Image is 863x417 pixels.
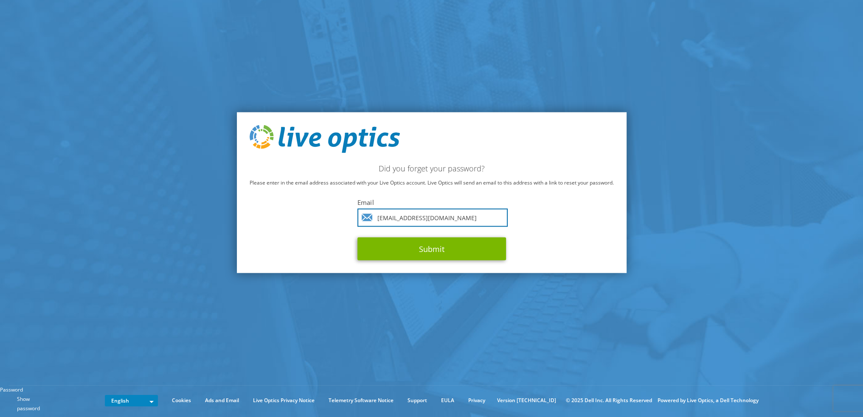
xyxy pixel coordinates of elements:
[435,396,461,405] a: EULA
[658,396,759,405] li: Powered by Live Optics, a Dell Technology
[250,178,614,187] p: Please enter in the email address associated with your Live Optics account. Live Optics will send...
[199,396,245,405] a: Ads and Email
[247,396,321,405] a: Live Optics Privacy Notice
[562,396,656,405] li: © 2025 Dell Inc. All Rights Reserved
[250,163,614,173] h2: Did you forget your password?
[250,125,400,153] img: live_optics_svg.svg
[493,396,560,405] li: Version [TECHNICAL_ID]
[322,396,400,405] a: Telemetry Software Notice
[357,237,506,260] button: Submit
[401,396,433,405] a: Support
[462,396,492,405] a: Privacy
[357,198,506,206] label: Email
[166,396,197,405] a: Cookies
